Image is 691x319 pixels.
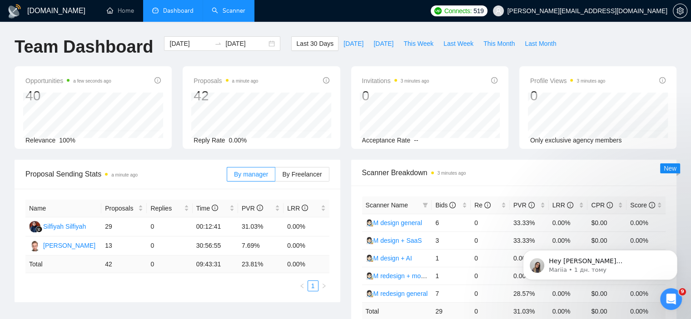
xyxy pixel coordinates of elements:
td: 0 [471,267,510,285]
span: Only exclusive agency members [530,137,622,144]
span: info-circle [154,77,161,83]
span: LRR [552,201,573,209]
span: Relevance [25,137,55,144]
button: setting [673,4,687,18]
span: setting [673,7,687,15]
span: Acceptance Rate [362,137,411,144]
td: 0 [471,214,510,231]
div: 0 [530,87,606,104]
button: Last Month [520,36,561,51]
input: Start date [169,39,211,49]
td: 0.00% [626,214,666,231]
td: 0 [147,217,192,236]
span: Scanner Name [366,201,408,209]
button: [DATE] [338,36,368,51]
span: 100% [59,137,75,144]
td: 0.00% [283,217,329,236]
div: 42 [194,87,258,104]
li: 1 [308,280,318,291]
span: Proposal Sending Stats [25,168,227,180]
time: a minute ago [111,172,138,177]
time: a few seconds ago [73,79,111,83]
span: info-circle [212,205,218,211]
span: [DATE] [373,39,393,49]
td: 0 [471,249,510,267]
span: info-circle [528,202,535,208]
img: logo [7,4,22,19]
span: filter [423,202,428,208]
span: user [495,8,502,14]
span: left [299,283,305,289]
span: info-circle [484,202,491,208]
div: 40 [25,87,111,104]
span: dashboard [152,7,159,14]
div: 0 [362,87,429,104]
td: 0.00% [549,214,588,231]
a: setting [673,7,687,15]
td: 30:56:55 [193,236,238,255]
span: info-circle [323,77,329,83]
th: Replies [147,200,192,217]
img: upwork-logo.png [434,7,442,15]
button: This Month [478,36,520,51]
button: Last Week [438,36,478,51]
td: $0.00 [587,214,626,231]
span: -- [414,137,418,144]
td: 23.81 % [238,255,283,273]
td: 7.69% [238,236,283,255]
span: swap-right [214,40,222,47]
span: Reply Rate [194,137,225,144]
a: 1 [308,281,318,291]
span: info-circle [567,202,573,208]
td: 0 [471,231,510,249]
iframe: Intercom notifications повідомлення [509,231,691,294]
span: info-circle [449,202,456,208]
button: [DATE] [368,36,398,51]
span: Dashboard [163,7,194,15]
td: 13 [101,236,147,255]
span: LRR [287,205,308,212]
span: right [321,283,327,289]
a: 👩🏻‍🎨M redesign + mobile app/software/platforam [366,272,497,280]
h1: Team Dashboard [15,36,153,58]
iframe: Intercom live chat [660,288,682,310]
span: Invitations [362,75,429,86]
span: Opportunities [25,75,111,86]
td: 1 [432,249,471,267]
span: 519 [473,6,483,16]
span: filter [421,198,430,212]
span: By manager [234,171,268,178]
span: info-circle [659,77,666,83]
span: info-circle [649,202,655,208]
td: 00:12:41 [193,217,238,236]
div: Silfiyah Silfiyah [43,221,86,231]
td: 09:43:31 [193,255,238,273]
a: 👩🏻‍🎨M design + AI [366,255,412,262]
span: CPR [591,201,612,209]
div: [PERSON_NAME] [43,240,95,250]
span: PVR [242,205,263,212]
span: to [214,40,222,47]
span: This Month [483,39,515,49]
td: 0 [147,236,192,255]
span: Profile Views [530,75,606,86]
a: SSSilfiyah Silfiyah [29,222,86,230]
td: 0.00% [283,236,329,255]
td: Total [25,255,101,273]
button: left [297,280,308,291]
span: Proposals [105,203,136,213]
td: 42 [101,255,147,273]
a: homeHome [107,7,134,15]
a: YO[PERSON_NAME] [29,241,95,249]
time: 3 minutes ago [437,171,466,176]
span: 9 [679,288,686,295]
span: This Week [403,39,433,49]
span: New [664,165,676,172]
span: Time [196,205,218,212]
span: Last Week [443,39,473,49]
td: 0.00 % [283,255,329,273]
time: a minute ago [232,79,259,83]
span: Bids [435,201,456,209]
